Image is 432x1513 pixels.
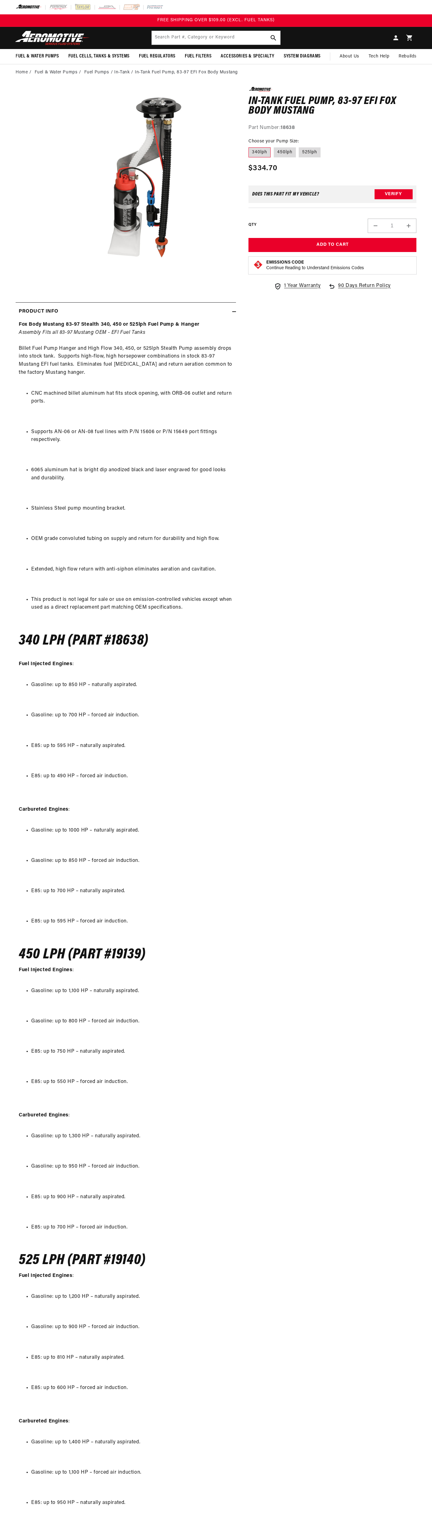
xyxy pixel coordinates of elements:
strong: Carbureted Engines [19,1113,68,1118]
p: : [19,1272,233,1288]
li: Gasoline: up to 1,300 HP – naturally aspirated. [31,1132,233,1140]
summary: Fuel Regulators [134,49,180,64]
strong: Fox Body Mustang 83-97 Stealth 340, 450 or 525lph Fuel Pump & Hanger [19,322,199,327]
span: $334.70 [248,163,277,174]
span: Rebuilds [399,53,417,60]
img: Aeromotive [13,31,91,45]
strong: Carbureted Engines [19,1419,68,1424]
summary: Rebuilds [394,49,421,64]
input: Search by Part Number, Category or Keyword [152,31,281,45]
label: 525lph [299,147,321,157]
summary: System Diagrams [279,49,325,64]
li: Gasoline: up to 800 HP – forced air induction. [31,1017,233,1026]
li: E85: up to 700 HP – forced air induction. [31,1224,233,1232]
button: Emissions CodeContinue Reading to Understand Emissions Codes [266,260,364,271]
div: Part Number: [248,124,416,132]
em: Assembly Fits all 83-97 Mustang OEM - EFI Fuel Tanks [19,330,145,335]
button: search button [267,31,280,45]
li: E85: up to 700 HP – naturally aspirated. [31,887,233,895]
legend: Choose your Pump Size: [248,138,299,145]
label: QTY [248,222,256,228]
li: E85: up to 750 HP – naturally aspirated. [31,1048,233,1056]
button: Add to Cart [248,238,416,252]
li: Stainless Steel pump mounting bracket. [31,505,233,513]
li: Gasoline: up to 1,100 HP – forced air induction. [31,1469,233,1477]
h4: 525 LPH (Part #19140) [19,1254,233,1267]
h4: 450 LPH (Part #19139) [19,948,233,961]
strong: Fuel Injected Engines [19,1273,72,1278]
p: Continue Reading to Understand Emissions Codes [266,265,364,271]
img: Emissions code [253,260,263,270]
media-gallery: Gallery Viewer [16,87,236,290]
li: Gasoline: up to 1,400 HP – naturally aspirated. [31,1438,233,1446]
span: About Us [340,54,359,59]
span: Tech Help [369,53,389,60]
summary: Fuel Cells, Tanks & Systems [64,49,134,64]
nav: breadcrumbs [16,69,416,76]
li: Gasoline: up to 1000 HP – naturally aspirated. [31,827,233,835]
strong: 18638 [281,125,295,130]
span: System Diagrams [284,53,321,60]
li: E85: up to 550 HP – forced air induction. [31,1078,233,1086]
li: Gasoline: up to 950 HP – forced air induction. [31,1163,233,1171]
li: Gasoline: up to 850 HP – naturally aspirated. [31,681,233,689]
span: Accessories & Specialty [221,53,274,60]
strong: Fuel Injected Engines [19,967,72,972]
li: OEM grade convoluted tubing on supply and return for durability and high flow. [31,535,233,543]
summary: Tech Help [364,49,394,64]
summary: Product Info [16,303,236,321]
span: Fuel Regulators [139,53,175,60]
li: Gasoline: up to 850 HP – forced air induction. [31,857,233,865]
li: E85: up to 490 HP – forced air induction. [31,772,233,780]
a: Home [16,69,28,76]
a: Fuel & Water Pumps [35,69,78,76]
p: : [19,966,233,982]
h4: 340 LPH (Part #18638) [19,634,233,647]
p: Billet Fuel Pump Hanger and High Flow 340, 450, or 525lph Stealth Pump assembly drops into stock ... [19,321,233,385]
h2: Product Info [19,308,58,316]
li: E85: up to 600 HP – forced air induction. [31,1384,233,1392]
a: 1 Year Warranty [274,282,321,290]
strong: Carbureted Engines [19,807,68,812]
li: Supports AN-06 or AN-08 fuel lines with P/N 15606 or P/N 15649 port fittings respectively. [31,428,233,444]
div: Does This part fit My vehicle? [252,192,319,197]
p: : [19,1401,233,1433]
li: E85: up to 595 HP – naturally aspirated. [31,742,233,750]
li: This product is not legal for sale or use on emission-controlled vehicles except when used as a d... [31,596,233,612]
li: In-Tank [114,69,135,76]
summary: Accessories & Specialty [216,49,279,64]
summary: Fuel Filters [180,49,216,64]
span: Fuel & Water Pumps [16,53,59,60]
strong: Emissions Code [266,260,304,265]
li: E85: up to 950 HP – naturally aspirated. [31,1499,233,1507]
span: 90 Days Return Policy [338,282,391,296]
span: 1 Year Warranty [284,282,321,290]
button: Verify [375,189,413,199]
span: Fuel Cells, Tanks & Systems [68,53,130,60]
p: : [19,1095,233,1127]
li: E85: up to 595 HP – forced air induction. [31,917,233,926]
li: Gasoline: up to 1,200 HP – naturally aspirated. [31,1293,233,1301]
h1: In-Tank Fuel Pump, 83-97 EFI Fox Body Mustang [248,96,416,116]
p: : [19,652,233,676]
li: In-Tank Fuel Pump, 83-97 EFI Fox Body Mustang [135,69,238,76]
label: 340lph [248,147,271,157]
a: Fuel Pumps [84,69,109,76]
li: Extended, high flow return with anti-siphon eliminates aeration and cavitation. [31,566,233,574]
li: E85: up to 810 HP – naturally aspirated. [31,1354,233,1362]
li: Gasoline: up to 900 HP – forced air induction. [31,1323,233,1331]
li: Gasoline: up to 1,100 HP – naturally aspirated. [31,987,233,995]
label: 450lph [274,147,296,157]
a: 90 Days Return Policy [328,282,391,296]
span: Fuel Filters [185,53,211,60]
strong: Fuel Injected Engines [19,661,72,666]
li: E85: up to 900 HP – naturally aspirated. [31,1193,233,1201]
li: Gasoline: up to 700 HP – forced air induction. [31,711,233,719]
li: 6065 aluminum hat is bright dip anodized black and laser engraved for good looks and durability. [31,466,233,482]
summary: Fuel & Water Pumps [11,49,64,64]
span: FREE SHIPPING OVER $109.00 (EXCL. FUEL TANKS) [157,18,275,22]
li: CNC machined billet aluminum hat fits stock opening, with ORB-06 outlet and return ports. [31,390,233,406]
a: About Us [335,49,364,64]
p: : [19,789,233,821]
